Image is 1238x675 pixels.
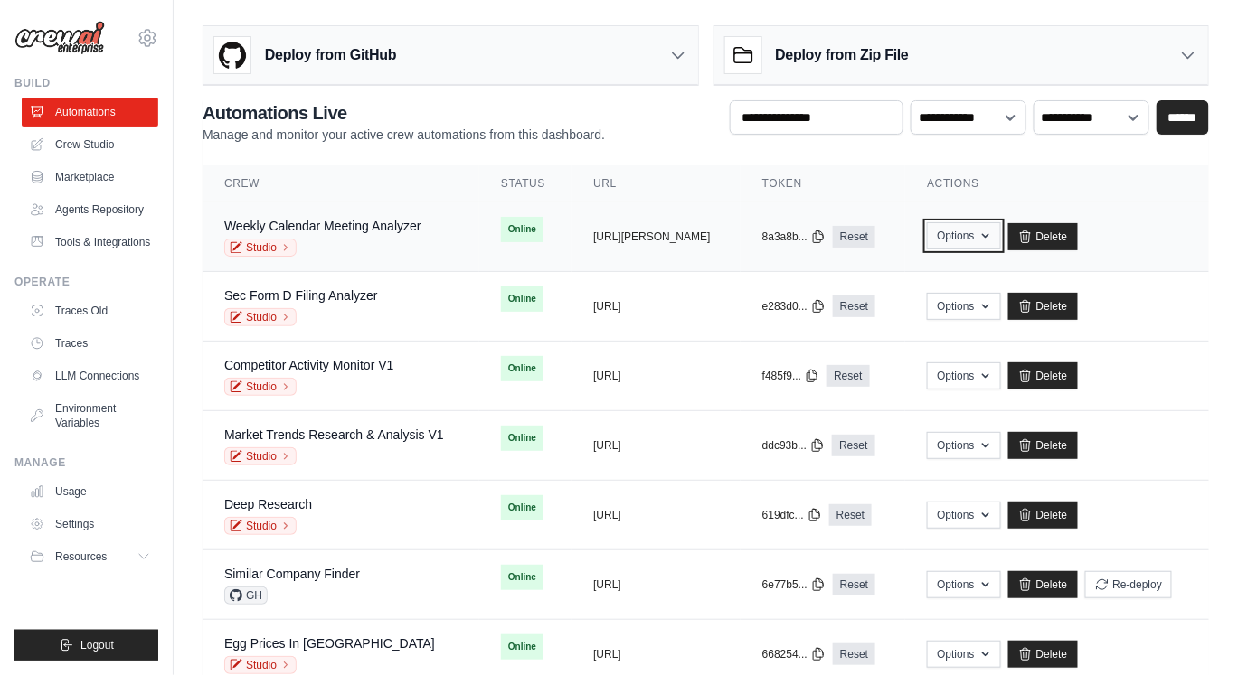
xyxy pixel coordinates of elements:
[776,44,909,66] h3: Deploy from Zip File
[501,426,543,451] span: Online
[265,44,396,66] h3: Deploy from GitHub
[927,222,1000,249] button: Options
[14,630,158,661] button: Logout
[203,165,479,202] th: Crew
[762,299,826,314] button: e283d0...
[829,504,872,526] a: Reset
[572,165,741,202] th: URL
[22,510,158,539] a: Settings
[22,98,158,127] a: Automations
[927,293,1000,320] button: Options
[214,37,250,73] img: GitHub Logo
[501,286,543,312] span: Online
[827,365,869,387] a: Reset
[1008,362,1078,389] a: Delete
[741,165,906,202] th: Token
[224,239,297,257] a: Studio
[833,574,875,595] a: Reset
[1008,502,1078,529] a: Delete
[593,230,710,244] button: [URL][PERSON_NAME]
[1008,223,1078,250] a: Delete
[833,226,875,248] a: Reset
[22,195,158,224] a: Agents Repository
[762,369,819,383] button: f485f9...
[501,495,543,520] span: Online
[762,230,826,244] button: 8a3a8b...
[905,165,1209,202] th: Actions
[224,497,312,511] a: Deep Research
[22,394,158,437] a: Environment Variables
[833,643,875,665] a: Reset
[927,362,1000,389] button: Options
[1008,432,1078,459] a: Delete
[833,295,875,317] a: Reset
[22,361,158,390] a: LLM Connections
[224,636,435,651] a: Egg Prices In [GEOGRAPHIC_DATA]
[224,447,297,465] a: Studio
[479,165,572,202] th: Status
[224,656,297,674] a: Studio
[224,219,421,233] a: Weekly Calendar Meeting Analyzer
[1008,293,1078,320] a: Delete
[14,21,105,55] img: Logo
[832,435,874,456] a: Reset
[501,634,543,660] span: Online
[22,296,158,325] a: Traces Old
[1085,571,1173,598] button: Re-deploy
[14,76,158,90] div: Build
[927,432,1000,459] button: Options
[927,502,1000,529] button: Options
[14,455,158,470] div: Manage
[224,358,394,372] a: Competitor Activity Monitor V1
[22,130,158,159] a: Crew Studio
[203,100,605,126] h2: Automations Live
[22,477,158,506] a: Usage
[22,163,158,192] a: Marketplace
[927,571,1000,598] button: Options
[22,228,158,257] a: Tools & Integrations
[22,329,158,358] a: Traces
[224,308,297,326] a: Studio
[1008,571,1078,598] a: Delete
[224,378,297,396] a: Studio
[762,647,826,661] button: 668254...
[224,567,360,581] a: Similar Company Finder
[203,126,605,144] p: Manage and monitor your active crew automations from this dashboard.
[224,517,297,535] a: Studio
[224,586,268,605] span: GH
[1008,641,1078,668] a: Delete
[762,577,826,592] button: 6e77b5...
[224,288,378,303] a: Sec Form D Filing Analyzer
[501,356,543,381] span: Online
[55,549,107,564] span: Resources
[22,542,158,571] button: Resources
[927,641,1000,668] button: Options
[80,638,114,652] span: Logout
[224,427,444,442] a: Market Trends Research & Analysis V1
[762,508,822,522] button: 619dfc...
[501,565,543,590] span: Online
[14,275,158,289] div: Operate
[762,438,825,453] button: ddc93b...
[501,217,543,242] span: Online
